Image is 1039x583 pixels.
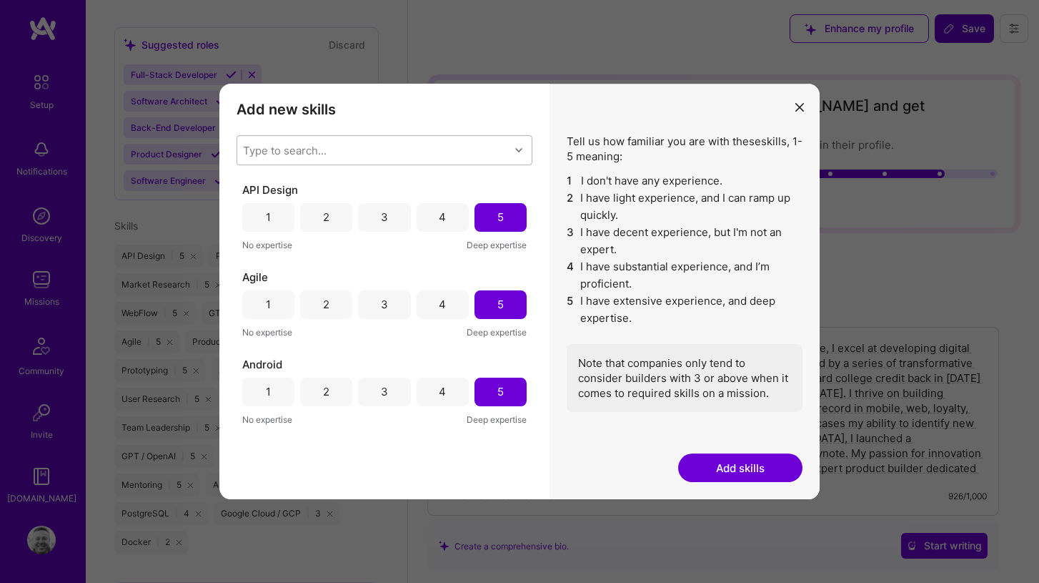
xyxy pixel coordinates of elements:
[497,210,504,225] div: 5
[219,84,820,500] div: modal
[381,297,388,312] div: 3
[237,101,532,118] h3: Add new skills
[242,270,268,285] span: Agile
[242,237,292,253] span: No expertise
[467,412,527,427] span: Deep expertise
[567,224,575,258] span: 3
[678,454,802,482] button: Add skills
[323,384,329,399] div: 2
[242,325,292,340] span: No expertise
[497,384,504,399] div: 5
[567,134,802,412] div: Tell us how familiar you are with these skills , 1-5 meaning:
[242,412,292,427] span: No expertise
[381,210,388,225] div: 3
[439,297,446,312] div: 4
[242,182,298,197] span: API Design
[439,384,446,399] div: 4
[266,384,271,399] div: 1
[567,258,802,293] li: I have substantial experience, and I’m proficient.
[323,297,329,312] div: 2
[567,172,802,190] li: I don't have any experience.
[795,103,804,112] i: icon Close
[439,210,446,225] div: 4
[567,190,802,224] li: I have light experience, and I can ramp up quickly.
[567,293,575,327] span: 5
[242,357,282,372] span: Android
[567,172,575,190] span: 1
[497,297,504,312] div: 5
[266,297,271,312] div: 1
[567,258,575,293] span: 4
[515,147,522,154] i: icon Chevron
[323,210,329,225] div: 2
[567,293,802,327] li: I have extensive experience, and deep expertise.
[567,190,575,224] span: 2
[467,325,527,340] span: Deep expertise
[467,237,527,253] span: Deep expertise
[266,210,271,225] div: 1
[381,384,388,399] div: 3
[567,224,802,258] li: I have decent experience, but I'm not an expert.
[243,142,327,157] div: Type to search...
[242,444,372,459] span: Artificial Intelligence (AI)
[567,344,802,412] div: Note that companies only tend to consider builders with 3 or above when it comes to required skil...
